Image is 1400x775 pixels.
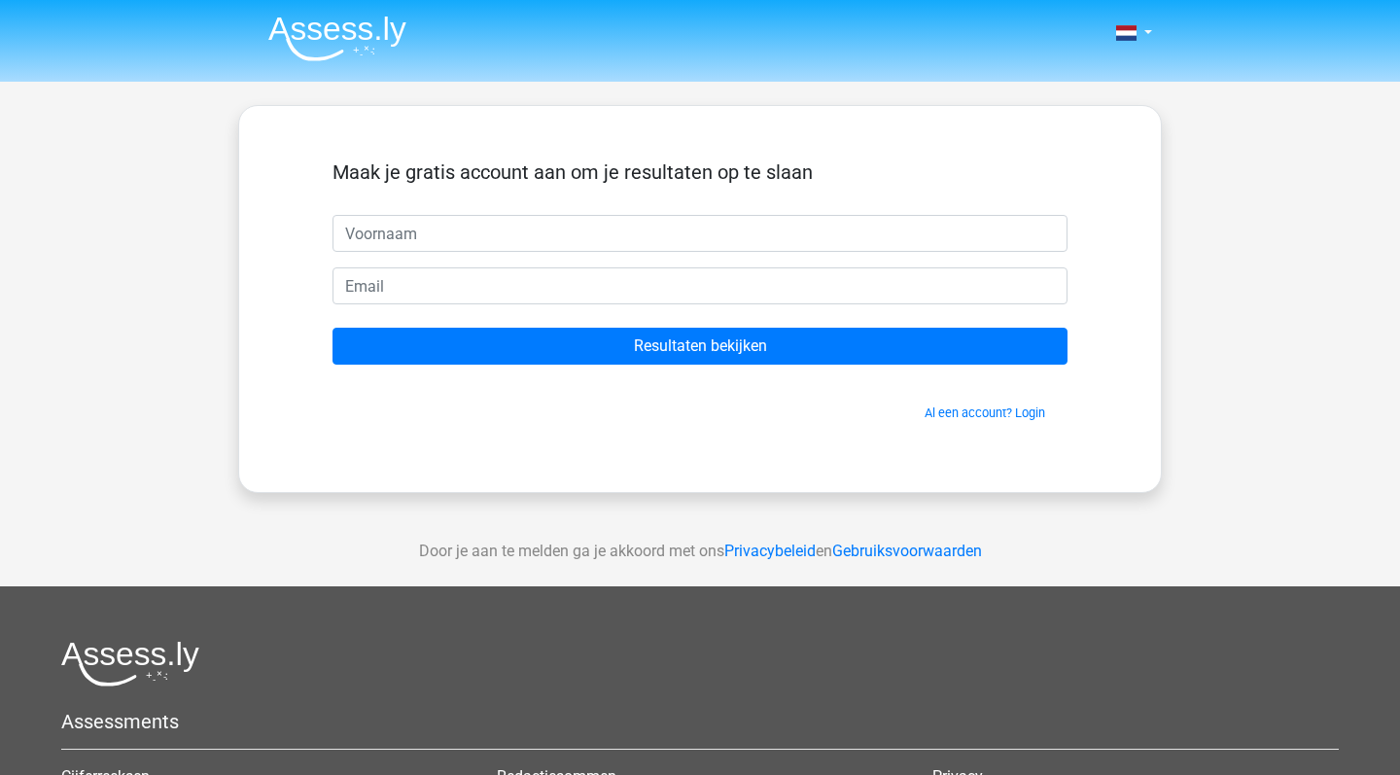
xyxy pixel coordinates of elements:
[332,328,1067,365] input: Resultaten bekijken
[724,542,816,560] a: Privacybeleid
[332,267,1067,304] input: Email
[332,160,1067,184] h5: Maak je gratis account aan om je resultaten op te slaan
[61,641,199,687] img: Assessly logo
[268,16,406,61] img: Assessly
[925,405,1045,420] a: Al een account? Login
[61,710,1339,733] h5: Assessments
[832,542,982,560] a: Gebruiksvoorwaarden
[332,215,1067,252] input: Voornaam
